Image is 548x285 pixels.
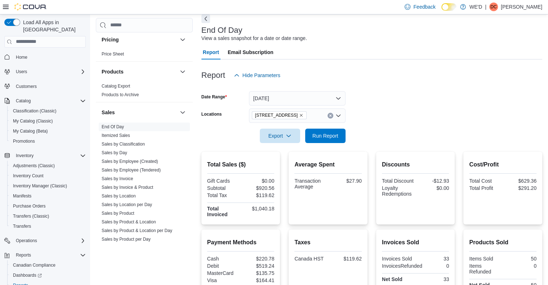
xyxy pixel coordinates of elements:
span: Sales by Product & Location [102,219,156,225]
a: Catalog Export [102,84,130,89]
span: Transfers [13,223,31,229]
div: Pricing [96,50,193,61]
h3: Sales [102,109,115,116]
h2: Products Sold [469,238,536,247]
a: Products to Archive [102,92,139,97]
div: Subtotal [207,185,239,191]
a: Sales by Product [102,211,134,216]
a: Sales by Day [102,150,127,155]
a: End Of Day [102,124,124,129]
button: Operations [13,236,40,245]
label: Date Range [201,94,227,100]
button: Transfers [7,221,89,231]
div: Transaction Average [294,178,326,190]
span: Users [16,69,27,75]
a: Sales by Location [102,193,136,199]
span: Inventory Count [13,173,44,179]
a: Sales by Location per Day [102,202,152,207]
button: Sales [178,108,187,117]
div: Total Tax [207,192,239,198]
a: Transfers [10,222,34,231]
button: My Catalog (Beta) [7,126,89,136]
div: Total Cost [469,178,501,184]
div: 33 [417,256,449,262]
span: My Catalog (Classic) [13,118,53,124]
span: Sales by Product & Location per Day [102,228,172,233]
span: Sales by Product [102,210,134,216]
h2: Average Spent [294,160,362,169]
span: Customers [13,82,86,91]
span: Price Sheet [102,51,124,57]
button: Inventory [1,151,89,161]
div: -$12.93 [417,178,449,184]
button: Next [201,14,210,23]
div: 33 [417,276,449,282]
span: Canadian Compliance [13,262,55,268]
span: Home [16,54,27,60]
button: Home [1,52,89,62]
div: Total Discount [382,178,414,184]
span: 2400 Dundas St W [252,111,307,119]
span: My Catalog (Beta) [13,128,48,134]
a: Canadian Compliance [10,261,58,270]
div: Total Profit [469,185,501,191]
span: Sales by Employee (Created) [102,159,158,164]
h2: Payment Methods [207,238,275,247]
div: Debit [207,263,239,269]
span: Load All Apps in [GEOGRAPHIC_DATA] [20,19,86,33]
button: Pricing [178,35,187,44]
div: Loyalty Redemptions [382,185,414,197]
a: Customers [13,82,40,91]
span: Hide Parameters [242,72,280,79]
button: Classification (Classic) [7,106,89,116]
span: Inventory Manager (Classic) [10,182,86,190]
span: Operations [16,238,37,244]
button: Inventory [13,151,36,160]
span: Adjustments (Classic) [13,163,55,169]
button: Catalog [13,97,34,105]
button: Catalog [1,96,89,106]
div: Visa [207,277,239,283]
a: Sales by Invoice [102,176,133,181]
button: Pricing [102,36,177,43]
label: Locations [201,111,222,117]
a: Dashboards [10,271,45,280]
button: Run Report [305,129,346,143]
div: 50 [504,256,536,262]
div: 0 [425,263,449,269]
span: Canadian Compliance [10,261,86,270]
button: Clear input [328,113,333,119]
a: Home [13,53,30,62]
div: MasterCard [207,270,239,276]
h3: Products [102,68,124,75]
button: Products [178,67,187,76]
span: Sales by Day [102,150,127,156]
a: Purchase Orders [10,202,49,210]
span: Email Subscription [228,45,273,59]
h3: Pricing [102,36,119,43]
a: My Catalog (Beta) [10,127,51,135]
div: $629.36 [504,178,536,184]
span: Catalog [16,98,31,104]
button: Customers [1,81,89,92]
span: Sales by Invoice [102,176,133,182]
span: Transfers (Classic) [13,213,49,219]
strong: Net Sold [382,276,402,282]
a: Sales by Employee (Tendered) [102,168,161,173]
input: Dark Mode [441,3,456,11]
strong: Total Invoiced [207,206,228,217]
button: Remove 2400 Dundas St W from selection in this group [299,113,303,117]
a: Sales by Employee (Created) [102,159,158,164]
h2: Discounts [382,160,449,169]
div: $1,040.18 [242,206,274,211]
a: Manifests [10,192,34,200]
span: Products to Archive [102,92,139,98]
span: End Of Day [102,124,124,130]
span: Feedback [413,3,435,10]
button: Users [1,67,89,77]
span: Dashboards [10,271,86,280]
a: Adjustments (Classic) [10,161,58,170]
h3: Report [201,71,225,80]
h2: Total Sales ($) [207,160,275,169]
a: Sales by Product per Day [102,237,151,242]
